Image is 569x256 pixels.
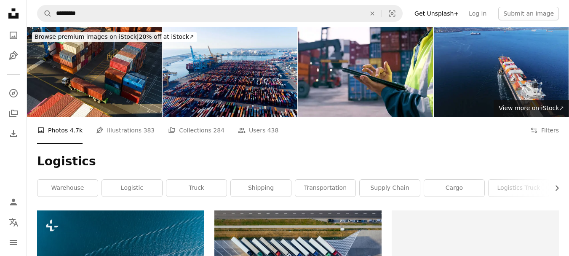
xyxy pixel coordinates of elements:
[434,27,569,117] img: Aerial View of Container Ship
[163,27,297,117] img: Port of Barcelona
[96,117,155,144] a: Illustrations 383
[27,27,162,117] img: High Angle Drone Shot of Truck in Container Terminal
[498,7,559,20] button: Submit an image
[5,214,22,231] button: Language
[295,180,355,197] a: transportation
[35,33,139,40] span: Browse premium images on iStock |
[144,126,155,135] span: 383
[464,7,492,20] a: Log in
[5,125,22,142] a: Download History
[5,5,22,24] a: Home — Unsplash
[37,5,52,22] button: Search Unsplash
[494,100,569,117] a: View more on iStock↗
[5,27,22,44] a: Photos
[382,5,402,22] button: Visual search
[298,27,433,117] img: Hand, worker and tablet for shipping outdoor for cargo crane, inventory inspection and delivery s...
[5,85,22,102] a: Explore
[37,180,98,197] a: warehouse
[168,117,224,144] a: Collections 284
[37,5,403,22] form: Find visuals sitewide
[32,32,197,42] div: 20% off at iStock ↗
[5,105,22,122] a: Collections
[267,126,279,135] span: 438
[5,194,22,210] a: Log in / Sign up
[530,117,559,144] button: Filters
[5,47,22,64] a: Illustrations
[166,180,227,197] a: truck
[360,180,420,197] a: supply chain
[549,180,559,197] button: scroll list to the right
[363,5,382,22] button: Clear
[102,180,162,197] a: logistic
[5,234,22,251] button: Menu
[424,180,484,197] a: cargo
[238,117,278,144] a: Users 438
[37,154,559,169] h1: Logistics
[499,105,564,111] span: View more on iStock ↗
[231,180,291,197] a: shipping
[213,126,224,135] span: 284
[409,7,464,20] a: Get Unsplash+
[27,27,202,47] a: Browse premium images on iStock|20% off at iStock↗
[489,180,549,197] a: logistics truck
